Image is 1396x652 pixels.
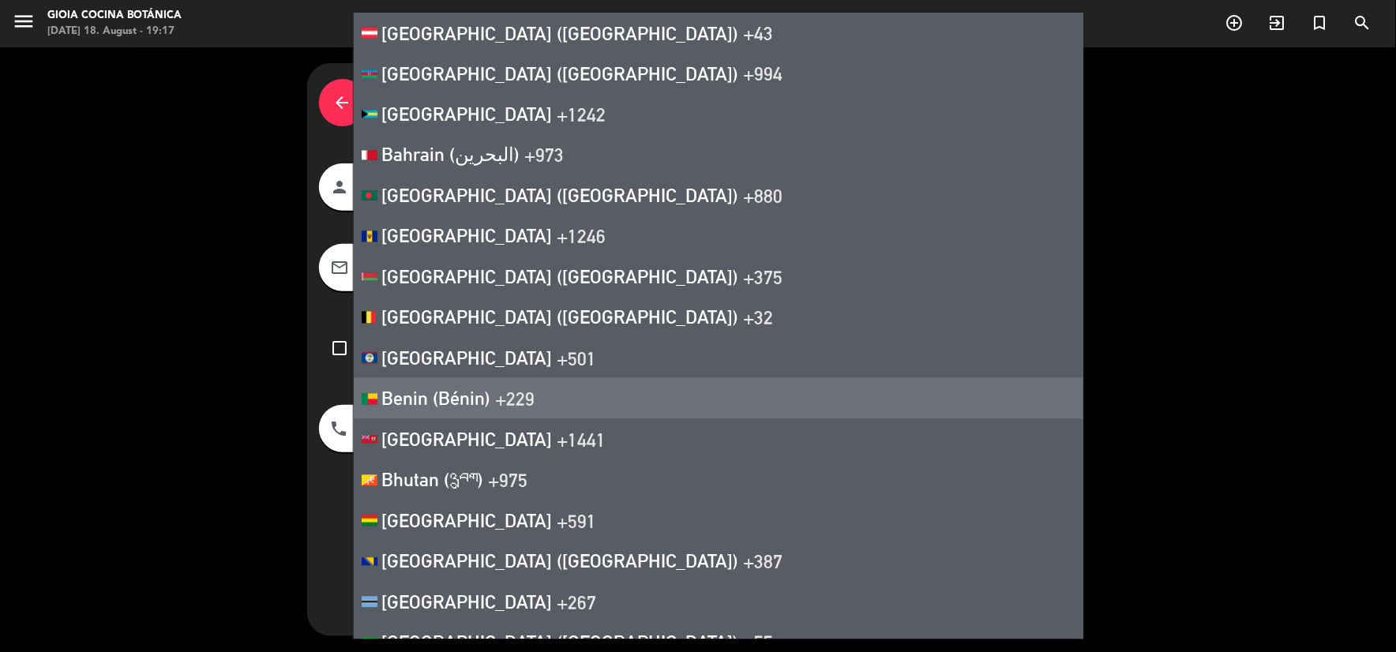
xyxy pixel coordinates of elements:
i: add_circle_outline [1225,13,1244,32]
span: [GEOGRAPHIC_DATA] ([GEOGRAPHIC_DATA]) [382,185,739,207]
span: [GEOGRAPHIC_DATA] [382,225,553,247]
i: search [1353,13,1372,32]
i: person [331,178,350,197]
span: [GEOGRAPHIC_DATA] [382,103,553,126]
i: check_box_outline_blank [331,339,350,358]
span: +501 [557,347,597,369]
span: +1246 [557,225,606,247]
span: [GEOGRAPHIC_DATA] ([GEOGRAPHIC_DATA]) [382,550,739,572]
span: Bhutan (འབྲུག) [382,469,484,491]
span: +387 [744,550,783,572]
div: Client information [319,75,809,130]
span: [GEOGRAPHIC_DATA] ([GEOGRAPHIC_DATA]) [382,306,739,328]
i: phone [330,419,349,438]
span: +1441 [557,429,606,451]
span: +973 [525,144,565,166]
i: exit_to_app [1268,13,1287,32]
span: [GEOGRAPHIC_DATA] [382,347,553,369]
i: arrow_back [333,93,352,112]
span: [GEOGRAPHIC_DATA] [382,510,553,532]
span: +880 [744,185,783,207]
span: +375 [744,266,783,288]
span: Bahrain (‫البحرين‬‎) [382,144,520,166]
span: [GEOGRAPHIC_DATA] [382,591,553,613]
i: turned_in_not [1311,13,1330,32]
div: Gioia Cocina Botánica [47,8,182,24]
button: menu [12,9,36,39]
div: [DATE] 18. August - 19:17 [47,24,182,39]
span: +1242 [557,103,606,126]
i: mail_outline [331,258,350,277]
span: [GEOGRAPHIC_DATA] ([GEOGRAPHIC_DATA]) [382,266,739,288]
span: +267 [557,591,597,613]
span: Benin (Bénin) [382,388,491,410]
span: +994 [744,62,783,84]
span: +32 [744,306,774,328]
span: [GEOGRAPHIC_DATA] ([GEOGRAPHIC_DATA]) [382,62,739,84]
span: +229 [496,388,535,410]
i: menu [12,9,36,33]
span: +591 [557,510,597,532]
span: [GEOGRAPHIC_DATA] [382,429,553,451]
span: +975 [489,469,528,491]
